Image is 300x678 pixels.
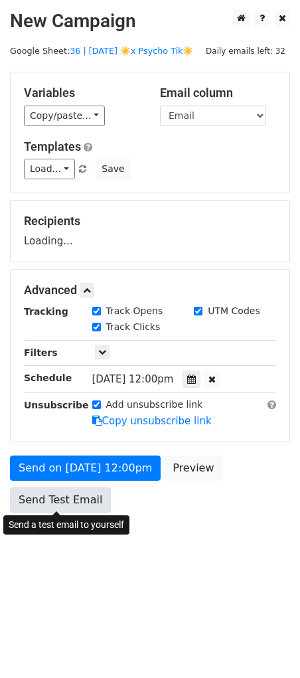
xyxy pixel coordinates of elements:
a: Send on [DATE] 12:00pm [10,456,161,481]
span: Daily emails left: 32 [201,44,290,58]
iframe: Chat Widget [234,614,300,678]
label: Add unsubscribe link [106,398,203,412]
a: Send Test Email [10,487,111,513]
div: Send a test email to yourself [3,515,129,535]
label: UTM Codes [208,304,260,318]
h5: Recipients [24,214,276,228]
h5: Variables [24,86,140,100]
strong: Tracking [24,306,68,317]
label: Track Opens [106,304,163,318]
h5: Email column [160,86,276,100]
strong: Schedule [24,373,72,383]
strong: Filters [24,347,58,358]
a: Preview [164,456,222,481]
a: Load... [24,159,75,179]
h5: Advanced [24,283,276,297]
div: Loading... [24,214,276,248]
a: Daily emails left: 32 [201,46,290,56]
a: 36 | [DATE] ☀️x Psycho Tik☀️ [70,46,193,56]
a: Copy unsubscribe link [92,415,212,427]
small: Google Sheet: [10,46,194,56]
span: [DATE] 12:00pm [92,373,174,385]
strong: Unsubscribe [24,400,89,410]
a: Copy/paste... [24,106,105,126]
a: Templates [24,139,81,153]
button: Save [96,159,130,179]
h2: New Campaign [10,10,290,33]
label: Track Clicks [106,320,161,334]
